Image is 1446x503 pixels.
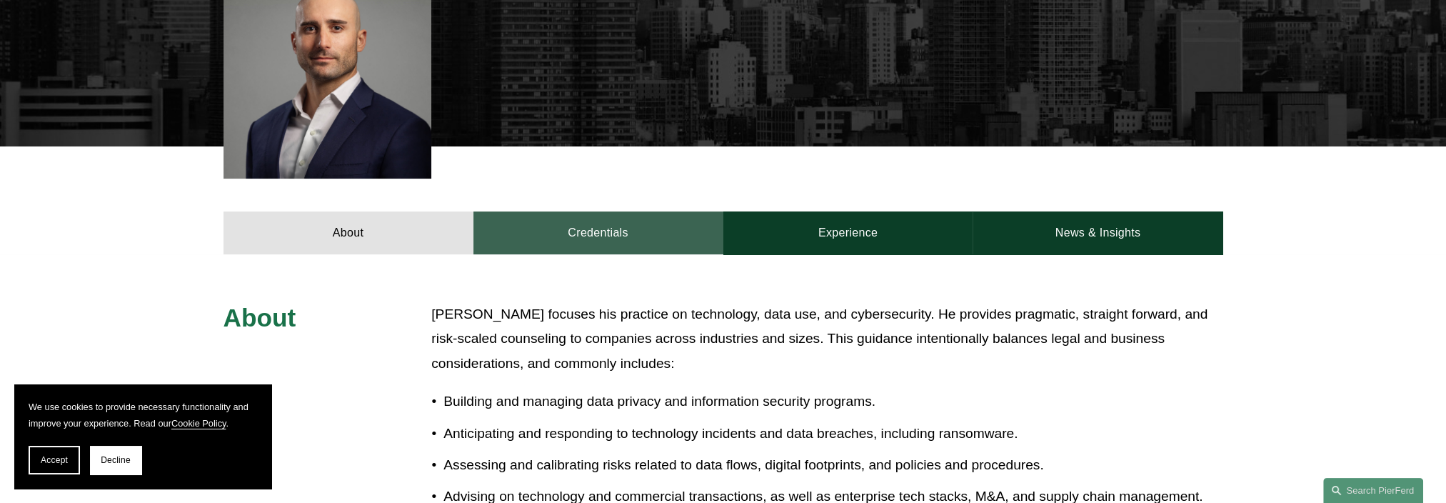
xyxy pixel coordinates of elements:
[473,211,723,254] a: Credentials
[29,446,80,474] button: Accept
[973,211,1222,254] a: News & Insights
[443,422,1222,447] p: Anticipating and responding to technology incidents and data breaches, including ransomware.
[171,418,226,429] a: Cookie Policy
[224,304,296,332] span: About
[29,399,257,432] p: We use cookies to provide necessary functionality and improve your experience. Read our .
[431,302,1222,377] p: [PERSON_NAME] focuses his practice on technology, data use, and cybersecurity. He provides pragma...
[1323,478,1423,503] a: Search this site
[14,384,271,489] section: Cookie banner
[224,211,473,254] a: About
[723,211,973,254] a: Experience
[101,455,131,465] span: Decline
[443,453,1222,478] p: Assessing and calibrating risks related to data flows, digital footprints, and policies and proce...
[90,446,141,474] button: Decline
[41,455,68,465] span: Accept
[443,389,1222,414] p: Building and managing data privacy and information security programs.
